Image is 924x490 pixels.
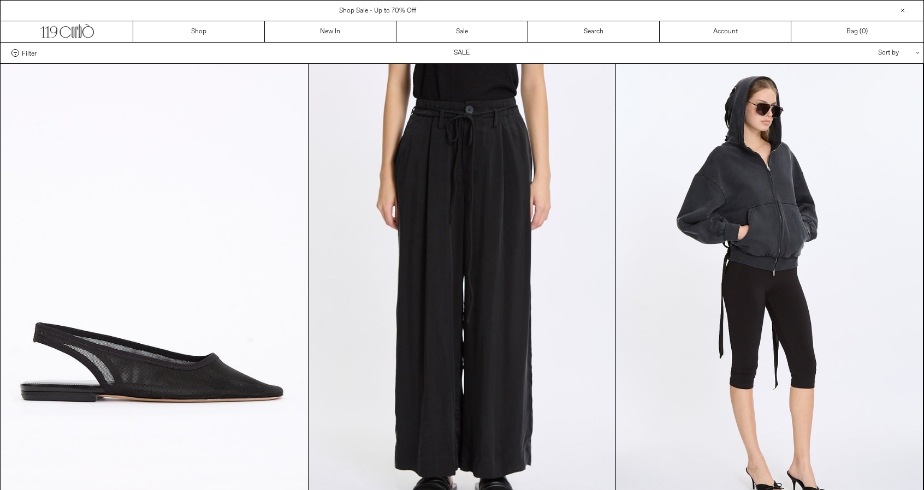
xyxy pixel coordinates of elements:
a: Shop Sale - Up to 70% Off [339,7,416,15]
span: ) [862,27,868,37]
a: Sale [396,21,528,42]
a: Bag () [791,21,923,42]
span: Filter [22,49,37,57]
a: Search [528,21,660,42]
span: 0 [862,27,866,36]
a: Shop [133,21,265,42]
a: Account [660,21,791,42]
div: Sort by [814,43,913,63]
a: New In [265,21,396,42]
